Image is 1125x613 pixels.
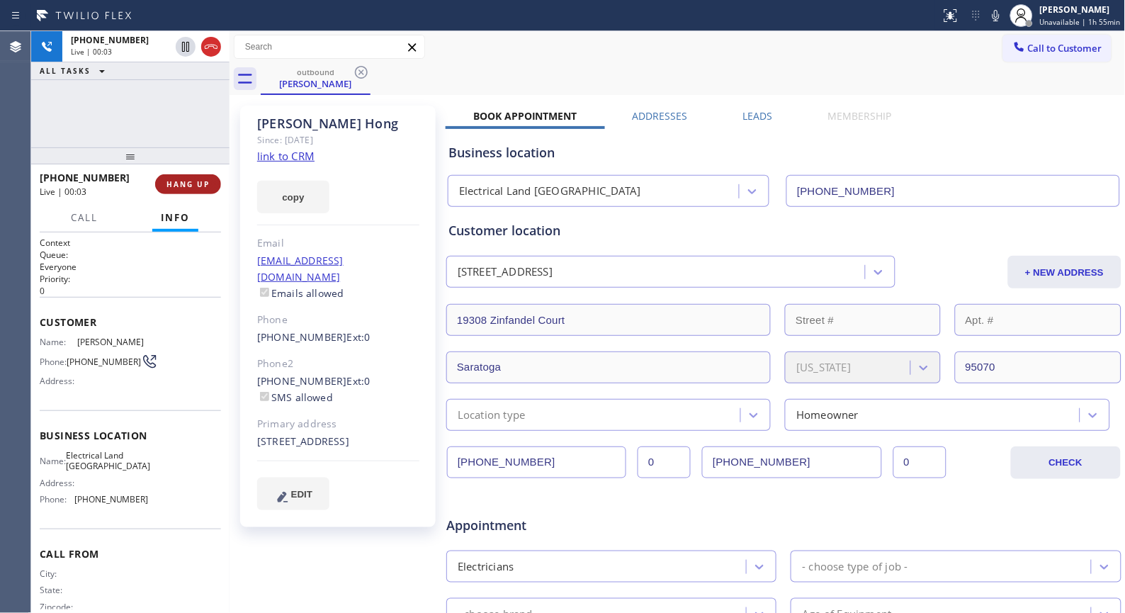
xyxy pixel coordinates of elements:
input: Ext. 2 [893,446,946,478]
input: Phone Number [786,175,1119,207]
label: Membership [828,109,892,123]
button: Call to Customer [1003,35,1112,62]
span: Call to Customer [1028,42,1102,55]
div: [PERSON_NAME] Hong [257,116,419,132]
div: Primary address [257,416,419,432]
div: Thomas Hong [262,63,369,94]
h2: Queue: [40,249,221,261]
button: Hang up [201,37,221,57]
span: [PHONE_NUMBER] [74,494,149,505]
p: Everyone [40,261,221,273]
span: [PHONE_NUMBER] [67,356,141,367]
div: Business location [448,143,1119,162]
span: Call [71,211,98,224]
div: [STREET_ADDRESS] [458,264,553,281]
button: Hold Customer [176,37,196,57]
button: CHECK [1011,446,1121,479]
input: City [446,352,771,383]
span: Info [161,211,190,224]
input: Search [234,35,424,58]
label: Emails allowed [257,286,344,300]
div: outbound [262,67,369,77]
div: Electrical Land [GEOGRAPHIC_DATA] [459,184,641,200]
button: + NEW ADDRESS [1008,256,1121,288]
div: Homeowner [796,407,859,423]
span: Phone: [40,494,74,505]
span: Ext: 0 [347,330,371,344]
p: 0 [40,285,221,297]
input: Ext. [638,446,691,478]
div: - choose type of job - [802,558,908,575]
a: [EMAIL_ADDRESS][DOMAIN_NAME] [257,254,344,283]
span: Zipcode: [40,602,77,612]
span: HANG UP [166,179,210,189]
input: Emails allowed [260,288,269,297]
label: Addresses [633,109,688,123]
span: [PHONE_NUMBER] [71,34,149,46]
div: [PERSON_NAME] [1040,4,1121,16]
div: [STREET_ADDRESS] [257,434,419,450]
span: [PHONE_NUMBER] [40,171,130,184]
span: EDIT [291,489,312,500]
span: Live | 00:03 [71,47,112,57]
button: EDIT [257,478,329,510]
span: Address: [40,376,77,386]
a: [PHONE_NUMBER] [257,374,347,388]
span: Business location [40,429,221,442]
div: [PERSON_NAME] [262,77,369,90]
span: Address: [40,478,77,488]
button: Mute [986,6,1006,26]
input: ZIP [955,352,1121,383]
div: Phone2 [257,356,419,372]
input: Apt. # [955,304,1121,336]
button: copy [257,181,329,213]
button: ALL TASKS [31,62,119,79]
span: Phone: [40,356,67,367]
h1: Context [40,237,221,249]
span: Electrical Land [GEOGRAPHIC_DATA] [66,450,150,472]
span: City: [40,568,77,579]
div: Since: [DATE] [257,132,419,148]
button: Info [152,204,198,232]
input: Phone Number 2 [702,446,881,478]
span: Call From [40,547,221,561]
label: Book Appointment [473,109,577,123]
span: Unavailable | 1h 55min [1040,17,1121,27]
div: Email [257,235,419,252]
span: Name: [40,456,66,466]
div: Electricians [458,558,514,575]
span: State: [40,585,77,595]
label: Leads [743,109,773,123]
button: HANG UP [155,174,221,194]
div: Location type [458,407,526,423]
input: SMS allowed [260,392,269,401]
label: SMS allowed [257,390,333,404]
h2: Priority: [40,273,221,285]
span: Appointment [446,516,669,535]
span: Live | 00:03 [40,186,86,198]
input: Street # [785,304,940,336]
input: Address [446,304,771,336]
div: Phone [257,312,419,328]
span: Ext: 0 [347,374,371,388]
input: Phone Number [447,446,626,478]
a: link to CRM [257,149,315,163]
span: [PERSON_NAME] [77,337,148,347]
span: Customer [40,315,221,329]
span: Name: [40,337,77,347]
div: Customer location [448,221,1119,240]
span: ALL TASKS [40,66,91,76]
a: [PHONE_NUMBER] [257,330,347,344]
button: Call [62,204,106,232]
